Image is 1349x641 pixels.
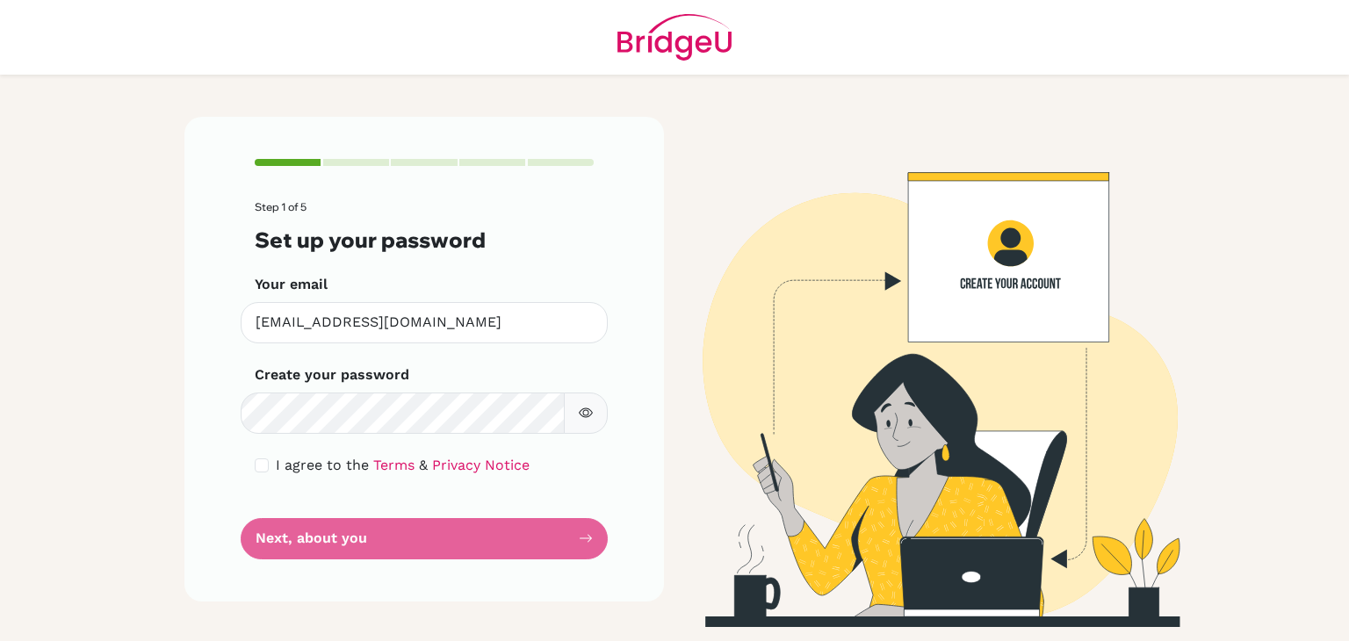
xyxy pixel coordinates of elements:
[255,227,594,253] h3: Set up your password
[432,457,530,473] a: Privacy Notice
[255,364,409,385] label: Create your password
[255,274,328,295] label: Your email
[373,457,415,473] a: Terms
[255,200,307,213] span: Step 1 of 5
[419,457,428,473] span: &
[241,302,608,343] input: Insert your email*
[276,457,369,473] span: I agree to the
